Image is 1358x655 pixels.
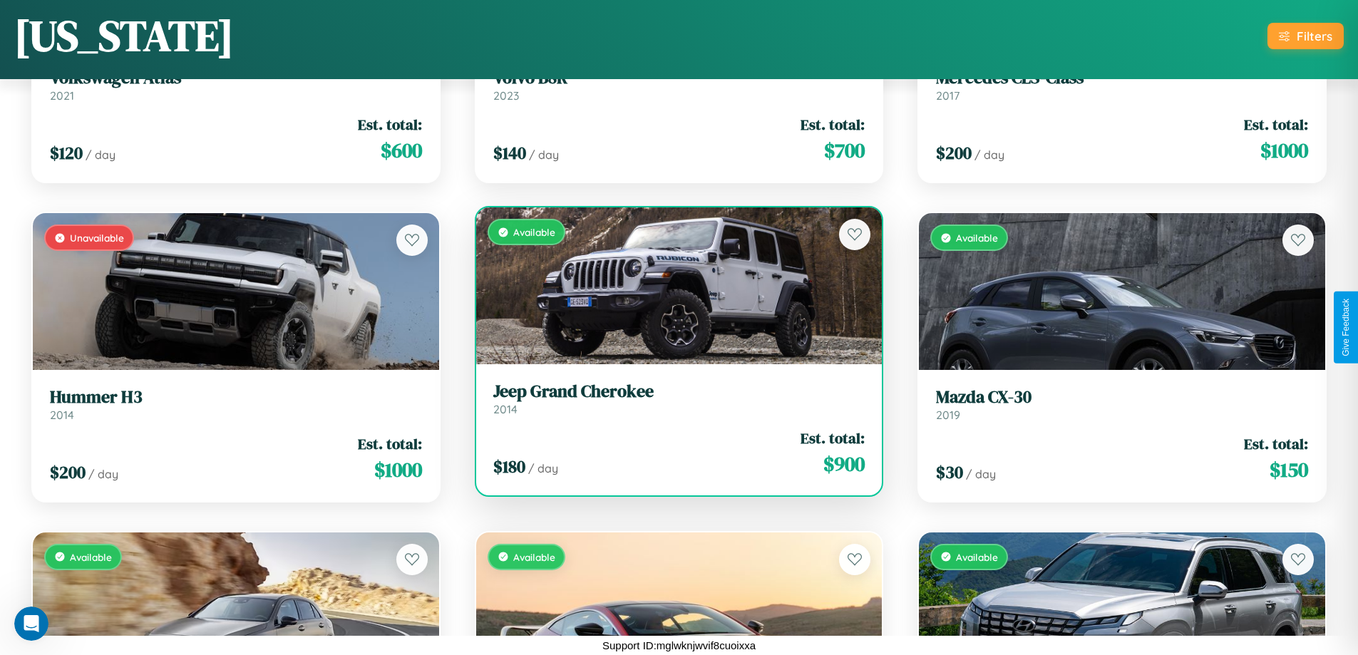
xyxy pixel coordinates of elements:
[50,460,86,484] span: $ 200
[70,551,112,563] span: Available
[50,387,422,422] a: Hummer H32014
[1244,114,1308,135] span: Est. total:
[493,88,519,103] span: 2023
[936,68,1308,103] a: Mercedes CLS-Class2017
[88,467,118,481] span: / day
[493,381,865,402] h3: Jeep Grand Cherokee
[358,114,422,135] span: Est. total:
[1244,433,1308,454] span: Est. total:
[936,141,972,165] span: $ 200
[974,148,1004,162] span: / day
[493,402,518,416] span: 2014
[1297,29,1332,43] div: Filters
[936,387,1308,408] h3: Mazda CX-30
[936,408,960,422] span: 2019
[358,433,422,454] span: Est. total:
[50,88,74,103] span: 2021
[966,467,996,481] span: / day
[513,226,555,238] span: Available
[801,428,865,448] span: Est. total:
[70,232,124,244] span: Unavailable
[936,88,960,103] span: 2017
[50,387,422,408] h3: Hummer H3
[823,450,865,478] span: $ 900
[936,460,963,484] span: $ 30
[50,141,83,165] span: $ 120
[86,148,115,162] span: / day
[824,136,865,165] span: $ 700
[14,607,48,641] iframe: Intercom live chat
[493,381,865,416] a: Jeep Grand Cherokee2014
[1270,455,1308,484] span: $ 150
[513,551,555,563] span: Available
[14,6,234,65] h1: [US_STATE]
[1267,23,1344,49] button: Filters
[493,68,865,103] a: Volvo B8R2023
[381,136,422,165] span: $ 600
[936,387,1308,422] a: Mazda CX-302019
[374,455,422,484] span: $ 1000
[602,636,756,655] p: Support ID: mglwknjwvif8cuoixxa
[50,408,74,422] span: 2014
[50,68,422,103] a: Volkswagen Atlas2021
[493,455,525,478] span: $ 180
[956,232,998,244] span: Available
[493,141,526,165] span: $ 140
[1260,136,1308,165] span: $ 1000
[528,461,558,475] span: / day
[529,148,559,162] span: / day
[801,114,865,135] span: Est. total:
[1341,299,1351,356] div: Give Feedback
[956,551,998,563] span: Available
